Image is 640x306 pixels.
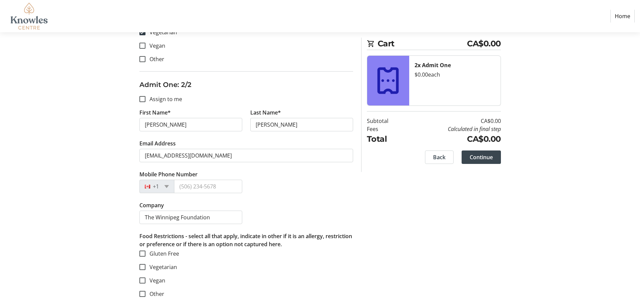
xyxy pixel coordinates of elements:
[145,276,165,285] label: Vegan
[5,3,53,30] img: Knowles Centre's Logo
[145,28,177,36] label: Vegetarian
[367,117,406,125] td: Subtotal
[462,150,501,164] button: Continue
[145,263,177,271] label: Vegetarian
[139,170,198,178] label: Mobile Phone Number
[610,10,635,23] a: Home
[406,133,501,145] td: CA$0.00
[139,139,176,147] label: Email Address
[406,125,501,133] td: Calculated in final step
[139,80,353,90] h3: Admit One: 2/2
[145,250,179,258] label: Gluten Free
[406,117,501,125] td: CA$0.00
[139,201,164,209] label: Company
[145,95,182,103] label: Assign to me
[139,232,353,248] p: Food Restrictions - select all that apply, indicate in other if it is an allergy, restriction or ...
[415,61,451,69] strong: 2x Admit One
[467,38,501,50] span: CA$0.00
[425,150,454,164] button: Back
[367,133,406,145] td: Total
[378,38,467,50] span: Cart
[139,108,171,117] label: First Name*
[433,153,445,161] span: Back
[250,108,281,117] label: Last Name*
[145,55,164,63] label: Other
[470,153,493,161] span: Continue
[367,125,406,133] td: Fees
[174,180,242,193] input: (506) 234-5678
[415,71,495,79] div: $0.00 each
[145,290,164,298] label: Other
[145,42,165,50] label: Vegan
